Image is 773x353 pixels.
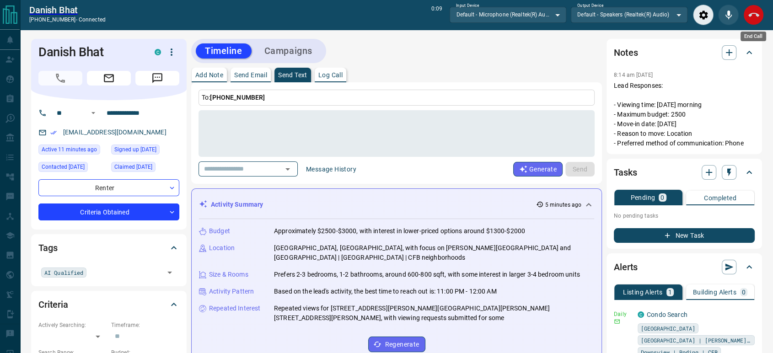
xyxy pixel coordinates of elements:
p: Listing Alerts [623,289,663,295]
p: 0 [660,194,664,201]
span: Contacted [DATE] [42,162,85,171]
p: Pending [630,194,655,201]
button: Open [88,107,99,118]
p: Lead Responses: - Viewing time: [DATE] morning - Maximum budget: 2500 - Move-in date: [DATE] - Re... [614,81,755,148]
h2: Notes [614,45,638,60]
p: Timeframe: [111,321,179,329]
span: Email [87,71,131,86]
p: Location [209,243,235,253]
div: Default - Microphone (Realtek(R) Audio) [450,7,566,22]
div: Tasks [614,161,755,183]
h2: Alerts [614,260,638,274]
span: Active 11 minutes ago [42,145,97,154]
p: Completed [704,195,736,201]
button: New Task [614,228,755,243]
span: [GEOGRAPHIC_DATA] | [PERSON_NAME][GEOGRAPHIC_DATA] [641,336,752,345]
div: End Call [743,5,764,25]
p: [PHONE_NUMBER] - [29,16,106,24]
div: condos.ca [155,49,161,55]
span: [PHONE_NUMBER] [210,94,265,101]
div: End Call [741,32,766,41]
p: No pending tasks [614,209,755,223]
p: Repeated Interest [209,304,260,313]
p: [GEOGRAPHIC_DATA], [GEOGRAPHIC_DATA], with focus on [PERSON_NAME][GEOGRAPHIC_DATA] and [GEOGRAPHI... [274,243,594,262]
h2: Tags [38,241,57,255]
p: Log Call [318,72,343,78]
svg: Email [614,318,620,325]
p: Send Email [234,72,267,78]
div: Renter [38,179,179,196]
svg: Email Verified [50,129,57,136]
label: Input Device [456,3,479,9]
div: Mon Nov 25 2024 [111,162,179,175]
p: Actively Searching: [38,321,107,329]
p: 1 [668,289,672,295]
div: Audio Settings [693,5,714,25]
span: [GEOGRAPHIC_DATA] [641,324,695,333]
p: Budget [209,226,230,236]
button: Timeline [196,43,252,59]
div: Thu Nov 14 2024 [111,144,179,157]
h2: Tasks [614,165,637,180]
div: Activity Summary5 minutes ago [199,196,594,213]
p: Send Text [278,72,307,78]
button: Campaigns [255,43,322,59]
div: Mute [718,5,739,25]
div: Default - Speakers (Realtek(R) Audio) [571,7,687,22]
div: Criteria [38,294,179,316]
span: Claimed [DATE] [114,162,152,171]
button: Open [281,163,294,176]
a: [EMAIL_ADDRESS][DOMAIN_NAME] [63,128,166,136]
p: Approximately $2500-$3000, with interest in lower-priced options around $1300-$2000 [274,226,525,236]
a: Danish Bhat [29,5,106,16]
button: Message History [301,162,362,176]
p: Based on the lead's activity, the best time to reach out is: 11:00 PM - 12:00 AM [274,287,497,296]
p: Repeated views for [STREET_ADDRESS][PERSON_NAME][GEOGRAPHIC_DATA][PERSON_NAME][STREET_ADDRESS][PE... [274,304,594,323]
div: Sat Sep 06 2025 [38,162,107,175]
span: Message [135,71,179,86]
label: Output Device [577,3,603,9]
div: Fri Sep 12 2025 [38,144,107,157]
span: connected [79,16,106,23]
p: To: [199,90,595,106]
p: Activity Pattern [209,287,254,296]
div: condos.ca [638,311,644,318]
p: Daily [614,310,632,318]
p: 0:09 [431,5,442,25]
span: AI Qualified [44,268,83,277]
span: Signed up [DATE] [114,145,156,154]
button: Generate [513,162,563,176]
p: Building Alerts [693,289,736,295]
h1: Danish Bhat [38,45,141,59]
p: Size & Rooms [209,270,248,279]
a: Condo Search [647,311,687,318]
p: 0 [742,289,746,295]
button: Regenerate [368,337,425,352]
p: 5 minutes ago [545,201,581,209]
div: Notes [614,42,755,64]
p: 8:14 am [DATE] [614,72,653,78]
div: Criteria Obtained [38,203,179,220]
div: Alerts [614,256,755,278]
h2: Criteria [38,297,68,312]
p: Activity Summary [211,200,263,209]
p: Prefers 2-3 bedrooms, 1-2 bathrooms, around 600-800 sqft, with some interest in larger 3-4 bedroo... [274,270,580,279]
button: Open [163,266,176,279]
p: Add Note [195,72,223,78]
span: Call [38,71,82,86]
div: Tags [38,237,179,259]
